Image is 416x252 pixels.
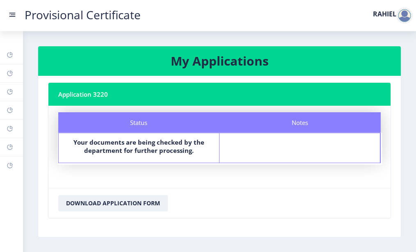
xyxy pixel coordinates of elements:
label: RAHIEL [373,11,396,17]
h3: My Applications [48,53,391,69]
a: Provisional Certificate [16,11,149,19]
button: Download Application Form [58,195,168,211]
div: Notes [219,112,381,133]
div: Status [58,112,219,133]
b: Your documents are being checked by the department for further processing. [73,138,204,154]
nb-card-header: Application 3220 [48,83,391,106]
